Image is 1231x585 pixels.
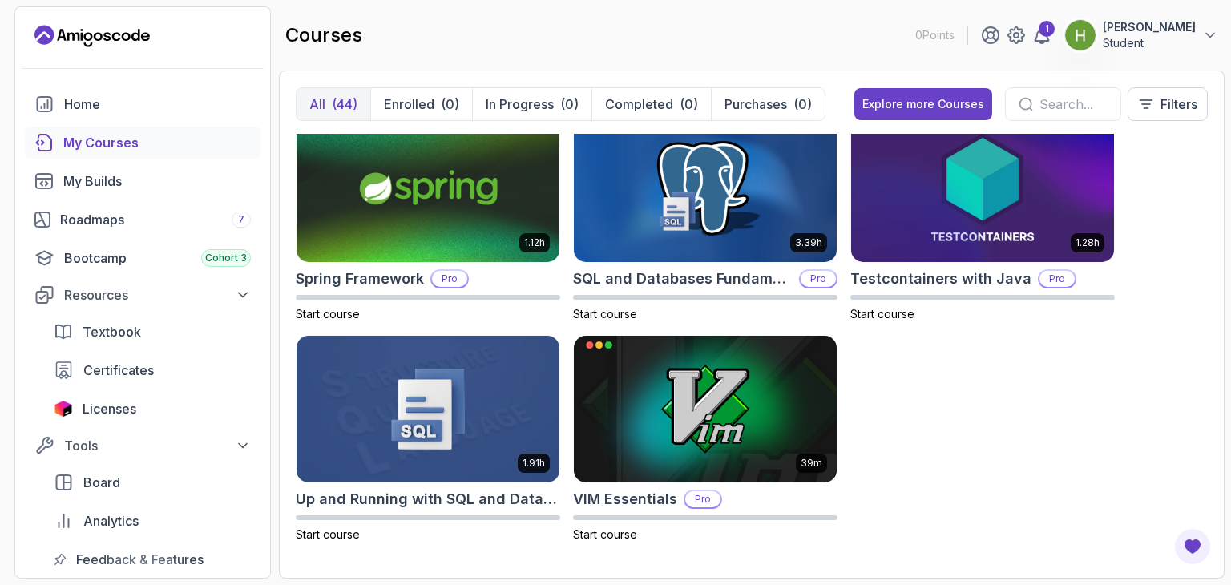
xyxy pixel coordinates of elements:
p: Completed [605,95,673,114]
span: Analytics [83,511,139,531]
p: 3.39h [795,236,822,249]
a: analytics [44,505,260,537]
span: Start course [573,307,637,321]
div: My Builds [63,171,251,191]
span: Start course [850,307,914,321]
p: 1.12h [524,236,545,249]
span: 7 [238,213,244,226]
div: Bootcamp [64,248,251,268]
a: home [25,88,260,120]
p: In Progress [486,95,554,114]
p: All [309,95,325,114]
button: All(44) [297,88,370,120]
p: Purchases [724,95,787,114]
h2: Spring Framework [296,268,424,290]
a: textbook [44,316,260,348]
div: (0) [441,95,459,114]
div: (44) [332,95,357,114]
a: Landing page [34,23,150,49]
img: jetbrains icon [54,401,73,417]
p: Pro [432,271,467,287]
img: user profile image [1065,20,1096,50]
p: Pro [1039,271,1075,287]
button: Filters [1128,87,1208,121]
p: 0 Points [915,27,955,43]
span: Start course [296,527,360,541]
input: Search... [1039,95,1108,114]
div: Explore more Courses [862,96,984,112]
button: In Progress(0) [472,88,591,120]
h2: courses [285,22,362,48]
span: Cohort 3 [205,252,247,264]
p: 39m [801,457,822,470]
a: 1 [1032,26,1051,45]
button: user profile image[PERSON_NAME]Student [1064,19,1218,51]
a: board [44,466,260,498]
h2: Up and Running with SQL and Databases [296,488,560,510]
span: Start course [573,527,637,541]
a: bootcamp [25,242,260,274]
p: Pro [801,271,836,287]
h2: Testcontainers with Java [850,268,1031,290]
button: Tools [25,431,260,460]
p: Student [1103,35,1196,51]
span: Feedback & Features [76,550,204,569]
a: builds [25,165,260,197]
p: 1.91h [523,457,545,470]
div: Home [64,95,251,114]
a: courses [25,127,260,159]
button: Open Feedback Button [1173,527,1212,566]
button: Enrolled(0) [370,88,472,120]
div: (0) [793,95,812,114]
img: Spring Framework card [297,115,559,262]
img: VIM Essentials card [574,336,837,483]
div: 1 [1039,21,1055,37]
div: (0) [680,95,698,114]
span: Licenses [83,399,136,418]
h2: SQL and Databases Fundamentals [573,268,793,290]
img: SQL and Databases Fundamentals card [574,115,837,262]
div: (0) [560,95,579,114]
span: Certificates [83,361,154,380]
p: Pro [685,491,720,507]
button: Explore more Courses [854,88,992,120]
div: Tools [64,436,251,455]
p: [PERSON_NAME] [1103,19,1196,35]
p: Filters [1160,95,1197,114]
span: Textbook [83,322,141,341]
div: Resources [64,285,251,305]
button: Purchases(0) [711,88,825,120]
a: licenses [44,393,260,425]
p: Enrolled [384,95,434,114]
button: Resources [25,280,260,309]
img: Up and Running with SQL and Databases card [297,336,559,483]
a: certificates [44,354,260,386]
a: roadmaps [25,204,260,236]
p: 1.28h [1076,236,1100,249]
button: Completed(0) [591,88,711,120]
span: Board [83,473,120,492]
span: Start course [296,307,360,321]
div: Roadmaps [60,210,251,229]
img: Testcontainers with Java card [851,115,1114,262]
div: My Courses [63,133,251,152]
h2: VIM Essentials [573,488,677,510]
a: feedback [44,543,260,575]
